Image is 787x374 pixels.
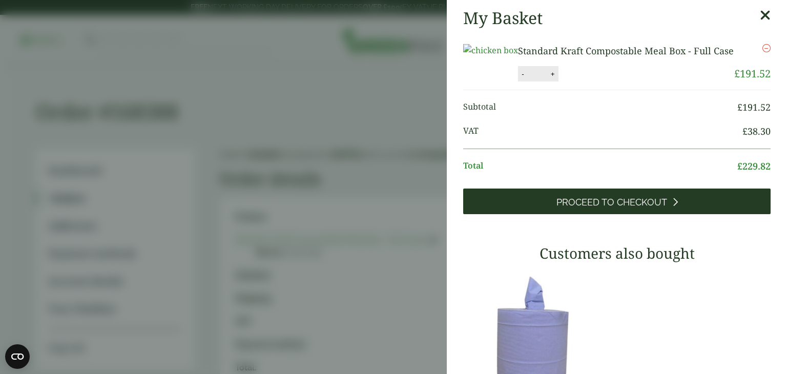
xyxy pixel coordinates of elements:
span: Proceed to Checkout [556,197,667,208]
a: Remove this item [762,44,771,52]
span: £ [734,67,740,80]
span: VAT [463,124,742,138]
button: - [519,70,527,78]
span: £ [737,101,742,113]
bdi: 191.52 [737,101,771,113]
span: £ [737,160,742,172]
bdi: 191.52 [734,67,771,80]
span: Subtotal [463,100,737,114]
a: Standard Kraft Compostable Meal Box - Full Case [518,45,734,57]
span: £ [742,125,748,137]
bdi: 229.82 [737,160,771,172]
bdi: 38.30 [742,125,771,137]
button: Open CMP widget [5,344,30,369]
h3: Customers also bought [463,245,771,262]
button: + [548,70,558,78]
img: chicken box [463,44,518,56]
a: Proceed to Checkout [463,189,771,214]
h2: My Basket [463,8,543,28]
span: Total [463,159,737,173]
